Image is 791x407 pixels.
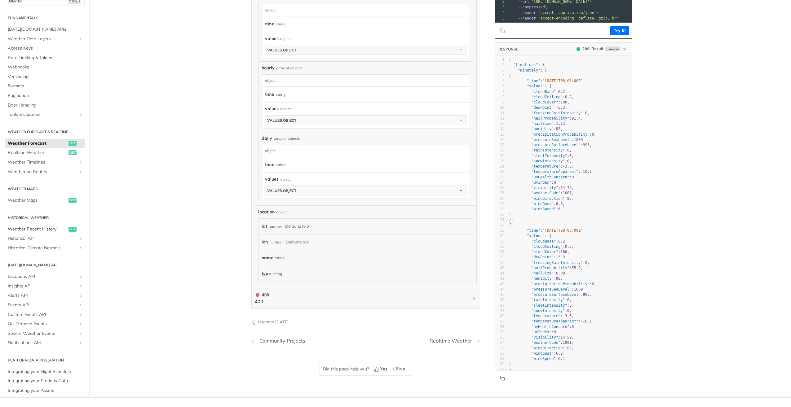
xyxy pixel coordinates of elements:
[5,44,85,53] a: Access Keys
[495,239,505,244] div: 35
[495,57,505,62] div: 1
[531,148,565,152] span: "rainIntensity"
[275,253,285,262] div: string
[265,106,279,112] span: values
[269,238,283,247] div: number
[495,233,505,239] div: 34
[495,126,505,132] div: 14
[5,234,85,243] a: Historical APIShow subpages for Historical API
[8,274,77,280] span: Locations API
[531,132,590,136] span: "precipitationProbability"
[560,250,567,254] span: 100
[605,46,621,51] span: Example
[531,207,556,211] span: "windSpeed"
[5,376,85,386] a: Integrating your Stations Data
[5,300,85,310] a: Events APIShow subpages for Events API
[8,235,77,242] span: Historical API
[509,132,596,136] span: : ,
[5,63,85,72] a: Webhooks
[509,100,569,104] span: : ,
[567,159,569,163] span: 0
[5,81,85,91] a: Formats
[509,228,585,233] span: : ,
[262,145,468,157] div: object
[558,239,565,243] span: 0.2
[5,15,85,21] h2: Fundamentals
[509,116,583,120] span: : ,
[498,374,507,383] button: Copy to clipboard
[531,121,554,126] span: "hailSize"
[498,26,507,35] button: Copy to clipboard
[527,234,545,238] span: "values"
[507,11,599,15] span: \
[538,16,619,20] span: 'accept-encoding: deflate, gzip, br'
[265,160,274,169] label: time
[556,121,565,126] span: 1.13
[78,36,83,41] button: Show subpages for Weather Data Layers
[78,322,83,326] button: Show subpages for On-Demand Events
[531,116,569,120] span: "hailProbability"
[68,198,77,203] span: get
[495,116,505,121] div: 12
[531,111,583,115] span: "freezingRainIntensity"
[495,228,505,233] div: 33
[5,148,85,157] a: Realtime Weatherget
[518,16,536,20] span: --header
[509,169,594,174] span: : ,
[8,45,83,51] span: Access Keys
[5,272,85,281] a: Locations APIShow subpages for Locations API
[527,228,540,233] span: "time"
[8,36,77,42] span: Weather Data Layers
[495,73,505,78] div: 4
[265,90,274,99] label: time
[509,180,558,184] span: : ,
[8,159,77,165] span: Weather Timelines
[8,330,77,336] span: Severe Weather Events
[8,64,83,70] span: Webhooks
[265,45,466,55] button: values object
[8,112,77,118] span: Tools & Libraries
[592,132,594,136] span: 0
[558,89,565,94] span: 0.2
[531,100,558,104] span: "cloudCover"
[558,255,565,259] span: 5.3
[495,185,505,190] div: 25
[380,366,387,372] span: Yes
[78,283,83,288] button: Show subpages for Insights API
[256,338,305,344] div: Community Projects
[391,365,409,374] button: No
[531,244,563,248] span: "cloudCeiling"
[531,127,554,131] span: "humidity"
[509,186,574,190] span: : ,
[8,26,83,32] span: [DATE][DOMAIN_NAME] APIs
[262,135,272,142] span: daily
[531,164,560,168] span: "temperature"
[68,150,77,155] span: get
[531,255,554,259] span: "dewPoint"
[262,222,267,231] label: lat
[531,153,567,158] span: "sleetIntensity"
[507,5,547,9] span: \
[5,138,85,148] a: Weather Forecastget
[509,196,574,200] span: : ,
[509,164,574,168] span: : ,
[527,79,540,83] span: "time"
[286,238,310,247] div: Defaults to 0
[8,368,83,374] span: Integrating your Flight Schedule
[495,137,505,142] div: 16
[509,244,574,248] span: : ,
[531,169,578,174] span: "temperatureApparent"
[8,150,67,156] span: Realtime Weather
[565,164,572,168] span: 3.6
[509,239,567,243] span: : ,
[498,46,519,52] button: RESPONSE
[262,269,271,278] label: type
[78,169,83,174] button: Show subpages for Weather on Routes
[495,201,505,206] div: 28
[8,245,77,251] span: Historical Climate Normals
[509,79,585,83] span: : ,
[495,84,505,89] div: 6
[518,68,540,72] span: "minutely"
[495,212,505,217] div: 30
[430,338,475,344] div: Realtime Weather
